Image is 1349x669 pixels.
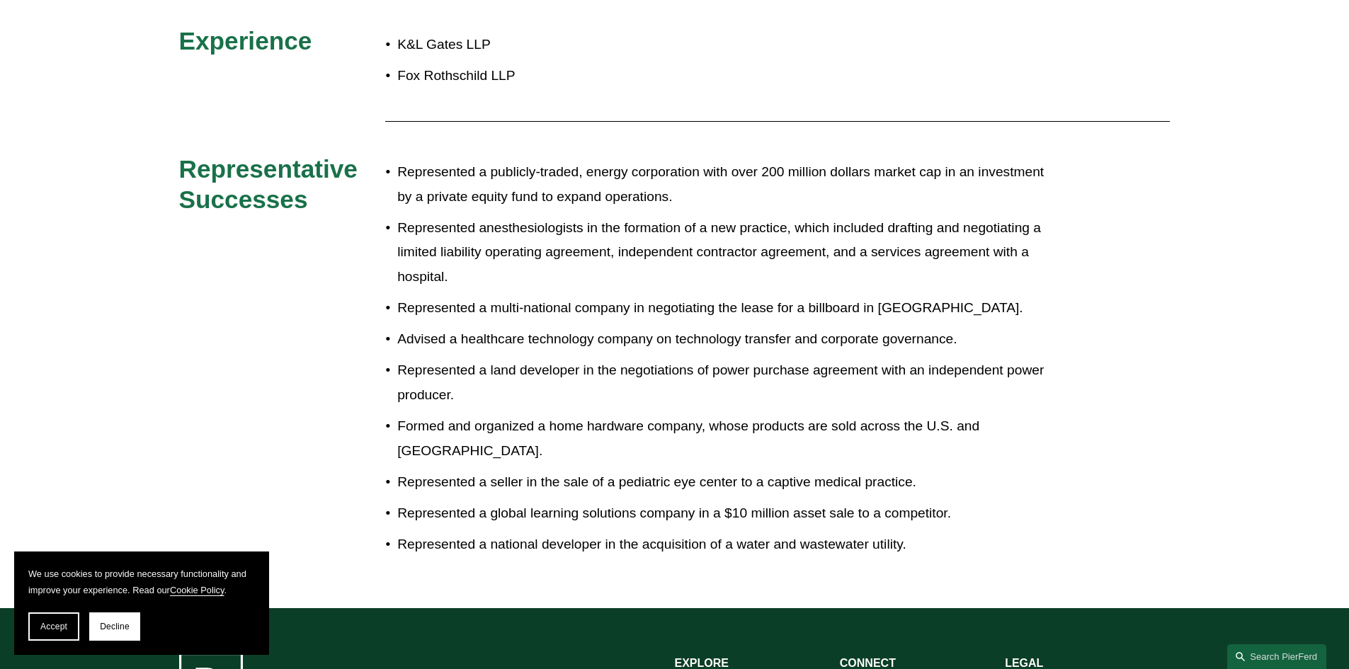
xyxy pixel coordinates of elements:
p: Represented a national developer in the acquisition of a water and wastewater utility. [397,532,1046,557]
a: Search this site [1227,644,1326,669]
strong: LEGAL [1005,657,1043,669]
button: Decline [89,612,140,641]
p: K&L Gates LLP [397,33,1046,57]
p: Represented a global learning solutions company in a $10 million asset sale to a competitor. [397,501,1046,526]
button: Accept [28,612,79,641]
section: Cookie banner [14,551,269,655]
p: Formed and organized a home hardware company, whose products are sold across the U.S. and [GEOGRA... [397,414,1046,463]
p: Represented a seller in the sale of a pediatric eye center to a captive medical practice. [397,470,1046,495]
p: Represented a multi-national company in negotiating the lease for a billboard in [GEOGRAPHIC_DATA]. [397,296,1046,321]
p: Represented a land developer in the negotiations of power purchase agreement with an independent ... [397,358,1046,407]
span: Experience [179,27,312,55]
strong: EXPLORE [675,657,729,669]
span: Representative Successes [179,155,365,214]
a: Cookie Policy [170,585,224,595]
p: Represented a publicly-traded, energy corporation with over 200 million dollars market cap in an ... [397,160,1046,209]
p: Advised a healthcare technology company on technology transfer and corporate governance. [397,327,1046,352]
p: Fox Rothschild LLP [397,64,1046,88]
p: We use cookies to provide necessary functionality and improve your experience. Read our . [28,566,255,598]
span: Accept [40,622,67,631]
p: Represented anesthesiologists in the formation of a new practice, which included drafting and neg... [397,216,1046,290]
span: Decline [100,622,130,631]
strong: CONNECT [840,657,896,669]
